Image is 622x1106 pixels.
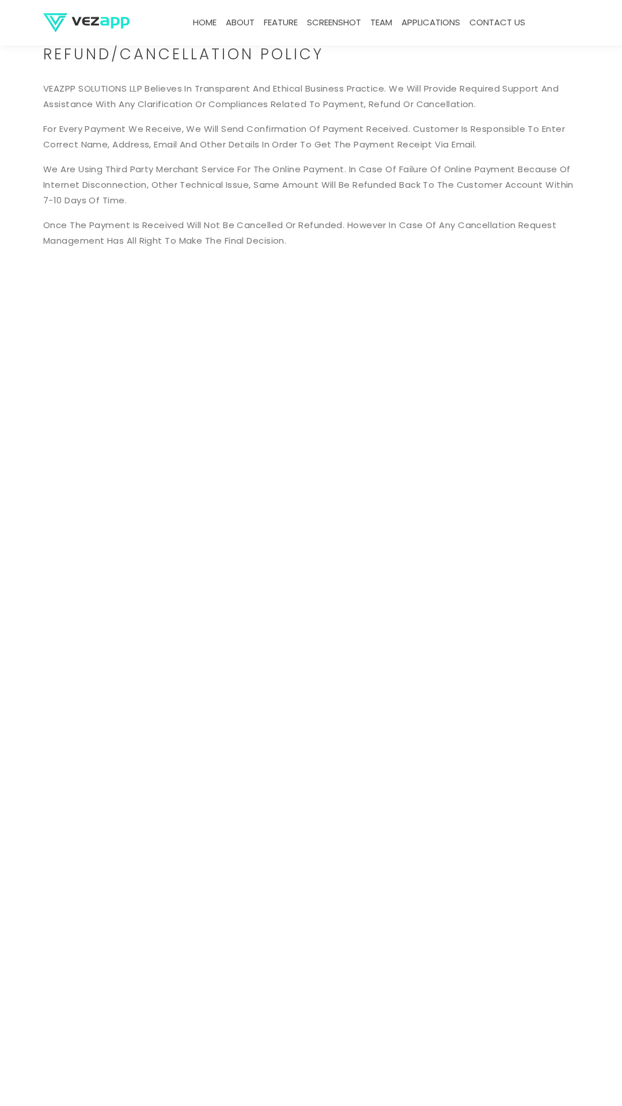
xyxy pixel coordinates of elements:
p: We are using third party merchant service for the online payment. In case of failure of online pa... [43,161,579,208]
p: Once the payment is received will not be cancelled or refunded. However in case of any cancellati... [43,217,579,248]
a: team [366,12,397,34]
a: contact us [465,12,530,34]
img: logo [43,13,130,32]
h2: Refund/Cancellation Policy [43,46,579,62]
p: For every payment we receive, we will send confirmation of payment received. Customer is responsi... [43,121,579,152]
p: VEAZPP SOLUTIONS LLP believes in transparent and ethical business practice. We will provide requi... [43,81,579,112]
a: Home [188,12,221,34]
a: feature [259,12,302,34]
a: about [221,12,259,34]
a: Applications [397,12,465,34]
a: screenshot [302,12,366,34]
